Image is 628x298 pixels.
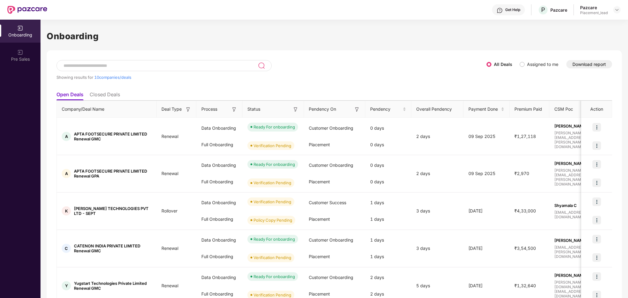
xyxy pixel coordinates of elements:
[90,91,120,100] li: Closed Deals
[62,281,71,290] div: Y
[254,143,291,149] div: Verification Pending
[196,232,242,248] div: Data Onboarding
[592,235,601,243] img: icon
[309,291,330,296] span: Placement
[62,206,71,216] div: K
[365,120,411,136] div: 0 days
[554,203,606,208] span: Shyamala C
[554,273,606,278] span: [PERSON_NAME] P K
[254,217,292,223] div: Policy Copy Pending
[463,170,510,177] div: 09 Sep 2025
[157,246,183,251] span: Renewal
[505,7,520,12] div: Get Help
[74,206,152,216] span: [PERSON_NAME] TECHNOLOGIES PVT LTD - SEPT
[309,162,353,168] span: Customer Onboarding
[527,62,558,67] label: Assigned to me
[74,243,152,253] span: CATENON INDIA PRIVATE LIMITED Renewal GMC
[510,101,549,118] th: Premium Paid
[293,106,299,113] img: svg+xml;base64,PHN2ZyB3aWR0aD0iMTYiIGhlaWdodD0iMTYiIHZpZXdCb3g9IjAgMCAxNiAxNiIgZmlsbD0ibm9uZSIgeG...
[411,282,463,289] div: 5 days
[157,134,183,139] span: Renewal
[309,125,353,131] span: Customer Onboarding
[463,282,510,289] div: [DATE]
[463,245,510,252] div: [DATE]
[196,136,242,153] div: Full Onboarding
[581,101,612,118] th: Action
[354,106,360,113] img: svg+xml;base64,PHN2ZyB3aWR0aD0iMTYiIGhlaWdodD0iMTYiIHZpZXdCb3g9IjAgMCAxNiAxNiIgZmlsbD0ibm9uZSIgeG...
[592,123,601,132] img: icon
[580,5,608,10] div: Pazcare
[463,208,510,214] div: [DATE]
[468,106,500,113] span: Payment Done
[411,208,463,214] div: 3 days
[56,91,83,100] li: Open Deals
[56,75,487,80] div: Showing results for
[196,120,242,136] div: Data Onboarding
[614,7,619,12] img: svg+xml;base64,PHN2ZyBpZD0iRHJvcGRvd24tMzJ4MzIiIHhtbG5zPSJodHRwOi8vd3d3LnczLm9yZy8yMDAwL3N2ZyIgd2...
[7,6,47,14] img: New Pazcare Logo
[62,132,71,141] div: A
[554,245,606,259] span: [EMAIL_ADDRESS][PERSON_NAME][DOMAIN_NAME]
[592,197,601,206] img: icon
[592,141,601,150] img: icon
[592,216,601,224] img: icon
[254,273,295,280] div: Ready For onboarding
[463,133,510,140] div: 09 Sep 2025
[254,254,291,261] div: Verification Pending
[309,179,330,184] span: Placement
[592,272,601,281] img: icon
[592,178,601,187] img: icon
[554,161,606,166] span: [PERSON_NAME]
[157,208,182,213] span: Rollover
[309,275,353,280] span: Customer Onboarding
[554,210,606,219] span: [EMAIL_ADDRESS][DOMAIN_NAME]
[201,106,217,113] span: Process
[161,106,182,113] span: Deal Type
[196,194,242,211] div: Data Onboarding
[196,269,242,286] div: Data Onboarding
[185,106,191,113] img: svg+xml;base64,PHN2ZyB3aWR0aD0iMTYiIGhlaWdodD0iMTYiIHZpZXdCb3g9IjAgMCAxNiAxNiIgZmlsbD0ibm9uZSIgeG...
[566,60,612,68] button: Download report
[510,246,541,251] span: ₹3,54,500
[309,106,336,113] span: Pendency On
[254,124,295,130] div: Ready For onboarding
[94,75,131,80] span: 10 companies/deals
[57,101,157,118] th: Company/Deal Name
[254,180,291,186] div: Verification Pending
[258,62,265,69] img: svg+xml;base64,PHN2ZyB3aWR0aD0iMjQiIGhlaWdodD0iMjUiIHZpZXdCb3g9IjAgMCAyNCAyNSIgZmlsbD0ibm9uZSIgeG...
[365,101,411,118] th: Pendency
[74,169,152,178] span: APTA FOOTSECURE PRIVATE LIMITED Renewal GPA
[309,200,346,205] span: Customer Success
[411,101,463,118] th: Overall Pendency
[196,211,242,227] div: Full Onboarding
[554,168,606,186] span: [PERSON_NAME][EMAIL_ADDRESS][PERSON_NAME][DOMAIN_NAME]
[580,10,608,15] div: Placement_lead
[365,174,411,190] div: 0 days
[365,248,411,265] div: 1 days
[309,216,330,222] span: Placement
[365,269,411,286] div: 2 days
[247,106,260,113] span: Status
[157,283,183,288] span: Renewal
[554,238,606,243] span: [PERSON_NAME]
[74,132,152,141] span: APTA FOOTSECURE PRIVATE LIMITED Renewal GMC
[554,131,606,149] span: [PERSON_NAME][EMAIL_ADDRESS][PERSON_NAME][DOMAIN_NAME]
[550,7,567,13] div: Pazcare
[463,101,510,118] th: Payment Done
[62,244,71,253] div: C
[17,49,23,55] img: svg+xml;base64,PHN2ZyB3aWR0aD0iMjAiIGhlaWdodD0iMjAiIHZpZXdCb3g9IjAgMCAyMCAyMCIgZmlsbD0ibm9uZSIgeG...
[510,283,541,288] span: ₹1,32,640
[411,245,463,252] div: 3 days
[510,171,534,176] span: ₹2,970
[592,253,601,262] img: icon
[554,106,573,113] span: CSM Poc
[254,161,295,167] div: Ready For onboarding
[365,194,411,211] div: 1 days
[592,160,601,169] img: icon
[309,142,330,147] span: Placement
[497,7,503,13] img: svg+xml;base64,PHN2ZyBpZD0iSGVscC0zMngzMiIgeG1sbnM9Imh0dHA6Ly93d3cudzMub3JnLzIwMDAvc3ZnIiB3aWR0aD...
[74,281,152,291] span: Yugstart Technologies Private Limited Renewal GMC
[196,248,242,265] div: Full Onboarding
[365,211,411,227] div: 1 days
[62,169,71,178] div: A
